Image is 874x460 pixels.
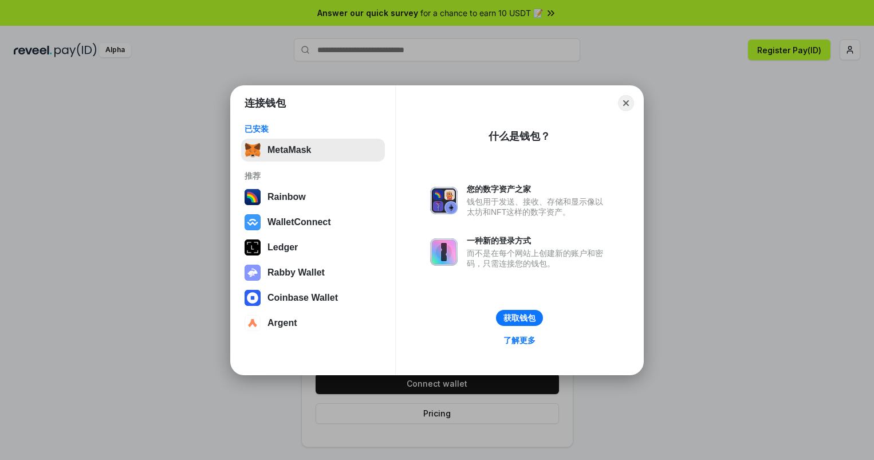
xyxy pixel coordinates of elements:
div: Argent [267,318,297,328]
button: 获取钱包 [496,310,543,326]
button: Ledger [241,236,385,259]
img: svg+xml,%3Csvg%20fill%3D%22none%22%20height%3D%2233%22%20viewBox%3D%220%200%2035%2033%22%20width%... [245,142,261,158]
div: 了解更多 [503,335,536,345]
img: svg+xml,%3Csvg%20width%3D%2228%22%20height%3D%2228%22%20viewBox%3D%220%200%2028%2028%22%20fill%3D... [245,290,261,306]
button: Close [618,95,634,111]
div: WalletConnect [267,217,331,227]
img: svg+xml,%3Csvg%20width%3D%2228%22%20height%3D%2228%22%20viewBox%3D%220%200%2028%2028%22%20fill%3D... [245,315,261,331]
a: 了解更多 [497,333,542,348]
div: MetaMask [267,145,311,155]
img: svg+xml,%3Csvg%20width%3D%22120%22%20height%3D%22120%22%20viewBox%3D%220%200%20120%20120%22%20fil... [245,189,261,205]
img: svg+xml,%3Csvg%20width%3D%2228%22%20height%3D%2228%22%20viewBox%3D%220%200%2028%2028%22%20fill%3D... [245,214,261,230]
div: Rainbow [267,192,306,202]
div: Coinbase Wallet [267,293,338,303]
div: 推荐 [245,171,381,181]
button: MetaMask [241,139,385,162]
div: 获取钱包 [503,313,536,323]
div: 什么是钱包？ [489,129,550,143]
div: Ledger [267,242,298,253]
button: WalletConnect [241,211,385,234]
button: Rabby Wallet [241,261,385,284]
img: svg+xml,%3Csvg%20xmlns%3D%22http%3A%2F%2Fwww.w3.org%2F2000%2Fsvg%22%20fill%3D%22none%22%20viewBox... [245,265,261,281]
button: Coinbase Wallet [241,286,385,309]
div: 而不是在每个网站上创建新的账户和密码，只需连接您的钱包。 [467,248,609,269]
div: 钱包用于发送、接收、存储和显示像以太坊和NFT这样的数字资产。 [467,196,609,217]
img: svg+xml,%3Csvg%20xmlns%3D%22http%3A%2F%2Fwww.w3.org%2F2000%2Fsvg%22%20fill%3D%22none%22%20viewBox... [430,187,458,214]
img: svg+xml,%3Csvg%20xmlns%3D%22http%3A%2F%2Fwww.w3.org%2F2000%2Fsvg%22%20width%3D%2228%22%20height%3... [245,239,261,255]
div: Rabby Wallet [267,268,325,278]
button: Argent [241,312,385,335]
h1: 连接钱包 [245,96,286,110]
div: 一种新的登录方式 [467,235,609,246]
img: svg+xml,%3Csvg%20xmlns%3D%22http%3A%2F%2Fwww.w3.org%2F2000%2Fsvg%22%20fill%3D%22none%22%20viewBox... [430,238,458,266]
button: Rainbow [241,186,385,209]
div: 已安装 [245,124,381,134]
div: 您的数字资产之家 [467,184,609,194]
